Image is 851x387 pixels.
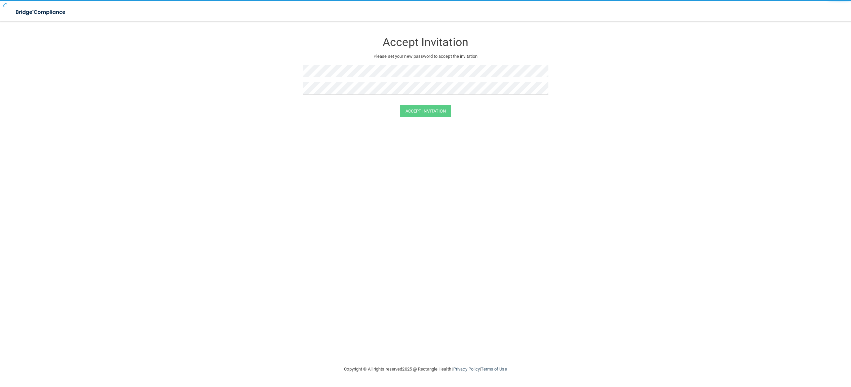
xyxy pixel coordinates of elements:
[400,105,452,117] button: Accept Invitation
[303,358,548,380] div: Copyright © All rights reserved 2025 @ Rectangle Health | |
[481,367,507,372] a: Terms of Use
[10,5,72,19] img: bridge_compliance_login_screen.278c3ca4.svg
[308,52,543,60] p: Please set your new password to accept the invitation
[303,36,548,48] h3: Accept Invitation
[453,367,480,372] a: Privacy Policy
